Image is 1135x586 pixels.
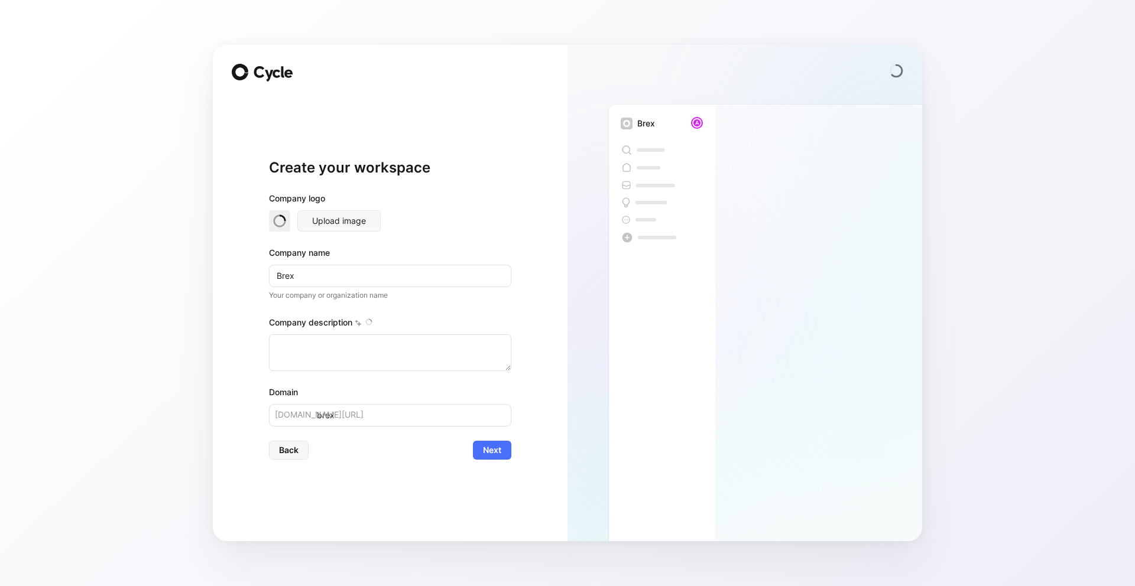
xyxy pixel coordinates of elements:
[279,443,299,457] span: Back
[269,158,511,177] h1: Create your workspace
[637,116,655,131] div: Brex
[692,118,702,128] div: A
[269,191,511,210] div: Company logo
[297,210,381,232] button: Upload image
[312,214,366,228] span: Upload image
[275,408,364,422] span: [DOMAIN_NAME][URL]
[269,246,511,260] div: Company name
[269,441,309,460] button: Back
[269,265,511,287] input: Example
[269,385,511,399] div: Domain
[483,443,501,457] span: Next
[473,441,511,460] button: Next
[621,118,633,129] img: workspace-default-logo-wX5zAyuM.png
[269,315,511,334] div: Company description
[269,289,511,301] p: Your company or organization name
